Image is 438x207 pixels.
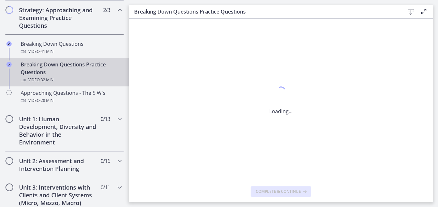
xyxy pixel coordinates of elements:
[19,6,98,29] h2: Strategy: Approaching and Examining Practice Questions
[134,8,394,15] h3: Breaking Down Questions Practice Questions
[21,48,121,55] div: Video
[256,189,301,194] span: Complete & continue
[251,186,311,197] button: Complete & continue
[101,157,110,165] span: 0 / 16
[21,40,121,55] div: Breaking Down Questions
[101,183,110,191] span: 0 / 11
[101,115,110,123] span: 0 / 13
[269,107,293,115] p: Loading...
[21,61,121,84] div: Breaking Down Questions Practice Questions
[19,157,98,172] h2: Unit 2: Assessment and Intervention Planning
[19,183,98,207] h2: Unit 3: Interventions with Clients and Client Systems (Micro, Mezzo, Macro)
[40,48,54,55] span: · 41 min
[40,97,54,104] span: · 20 min
[21,76,121,84] div: Video
[103,6,110,14] span: 2 / 3
[6,41,12,46] i: Completed
[21,89,121,104] div: Approaching Questions - The 5 W's
[21,97,121,104] div: Video
[6,62,12,67] i: Completed
[269,85,293,100] div: 1
[40,76,54,84] span: · 32 min
[19,115,98,146] h2: Unit 1: Human Development, Diversity and Behavior in the Environment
